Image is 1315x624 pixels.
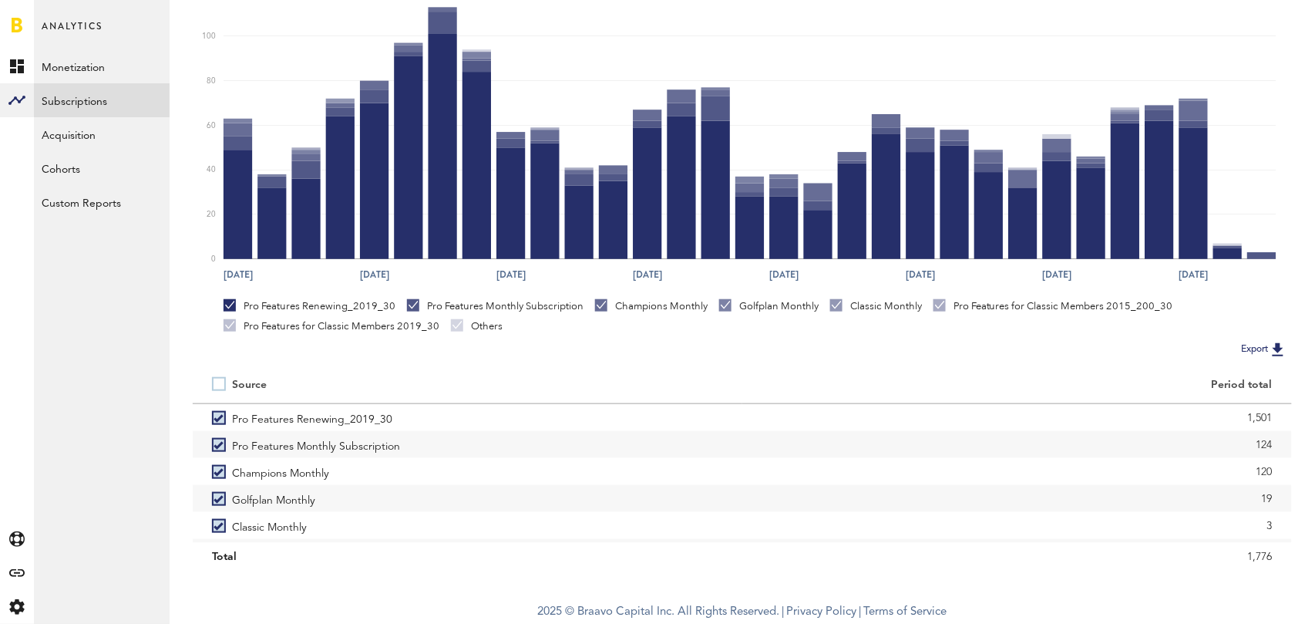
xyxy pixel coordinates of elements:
[232,431,400,458] span: Pro Features Monthly Subscription
[207,211,216,219] text: 20
[232,539,464,566] span: Pro Features for Classic Members 2015_200_30
[360,268,389,282] text: [DATE]
[762,514,1273,538] div: 3
[224,268,253,282] text: [DATE]
[32,11,88,25] span: Support
[906,268,935,282] text: [DATE]
[762,460,1273,484] div: 120
[830,299,922,313] div: Classic Monthly
[719,299,819,313] div: Golfplan Monthly
[232,485,315,512] span: Golfplan Monthly
[496,268,526,282] text: [DATE]
[762,379,1273,392] div: Period total
[633,268,662,282] text: [DATE]
[451,319,503,333] div: Others
[34,49,170,83] a: Monetization
[207,167,216,174] text: 40
[224,319,439,333] div: Pro Features for Classic Members 2019_30
[762,545,1273,568] div: 1,776
[762,433,1273,457] div: 124
[42,17,103,49] span: Analytics
[1237,339,1292,359] button: Export
[34,185,170,219] a: Custom Reports
[211,255,216,263] text: 0
[787,606,857,618] a: Privacy Policy
[34,151,170,185] a: Cohorts
[232,404,392,431] span: Pro Features Renewing_2019_30
[762,487,1273,511] div: 19
[769,268,799,282] text: [DATE]
[224,299,395,313] div: Pro Features Renewing_2019_30
[762,406,1273,430] div: 1,501
[933,299,1173,313] div: Pro Features for Classic Members 2015_200_30
[207,122,216,130] text: 60
[202,32,216,40] text: 100
[1042,268,1071,282] text: [DATE]
[34,117,170,151] a: Acquisition
[864,606,947,618] a: Terms of Service
[762,541,1273,565] div: 3
[1179,268,1208,282] text: [DATE]
[232,379,267,392] div: Source
[595,299,708,313] div: Champions Monthly
[407,299,584,313] div: Pro Features Monthly Subscription
[34,83,170,117] a: Subscriptions
[207,77,216,85] text: 80
[232,512,307,539] span: Classic Monthly
[212,545,723,568] div: Total
[232,458,329,485] span: Champions Monthly
[538,601,780,624] span: 2025 © Braavo Capital Inc. All Rights Reserved.
[1269,340,1287,359] img: Export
